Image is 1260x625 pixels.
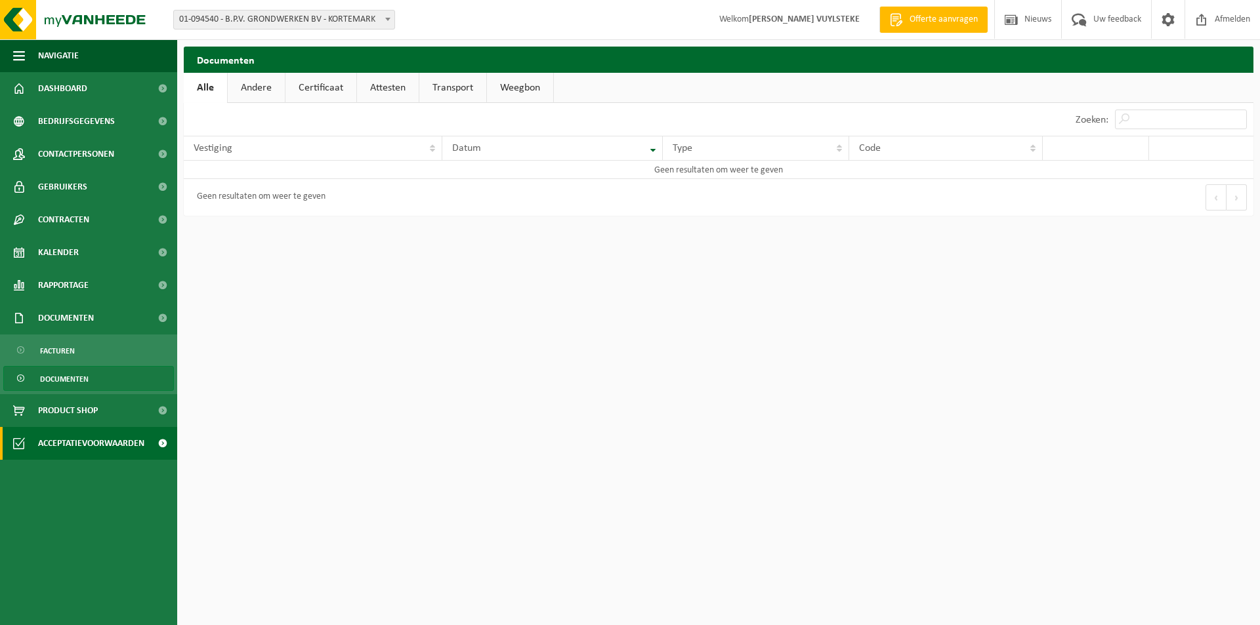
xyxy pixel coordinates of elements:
button: Next [1227,184,1247,211]
strong: [PERSON_NAME] VUYLSTEKE [749,14,860,24]
td: Geen resultaten om weer te geven [184,161,1253,179]
a: Documenten [3,366,174,391]
a: Facturen [3,338,174,363]
a: Attesten [357,73,419,103]
span: Documenten [40,367,89,392]
span: Documenten [38,302,94,334]
label: Zoeken: [1076,115,1108,125]
span: Rapportage [38,269,89,302]
a: Offerte aanvragen [879,7,988,33]
span: Dashboard [38,72,87,105]
h2: Documenten [184,47,1253,72]
span: Vestiging [194,143,232,153]
span: Bedrijfsgegevens [38,105,115,138]
span: Gebruikers [38,171,87,203]
a: Certificaat [285,73,356,103]
button: Previous [1206,184,1227,211]
span: Offerte aanvragen [906,13,981,26]
span: 01-094540 - B.P.V. GRONDWERKEN BV - KORTEMARK [173,10,395,30]
span: Contracten [38,203,89,236]
a: Weegbon [487,73,553,103]
span: Acceptatievoorwaarden [38,427,144,460]
span: Product Shop [38,394,98,427]
span: Datum [452,143,481,153]
span: Type [673,143,692,153]
span: Kalender [38,236,79,269]
span: 01-094540 - B.P.V. GRONDWERKEN BV - KORTEMARK [174,10,394,29]
a: Andere [228,73,285,103]
a: Alle [184,73,227,103]
a: Transport [419,73,486,103]
span: Contactpersonen [38,138,114,171]
span: Code [859,143,881,153]
span: Facturen [40,338,75,363]
div: Geen resultaten om weer te geven [190,186,325,209]
span: Navigatie [38,39,79,72]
